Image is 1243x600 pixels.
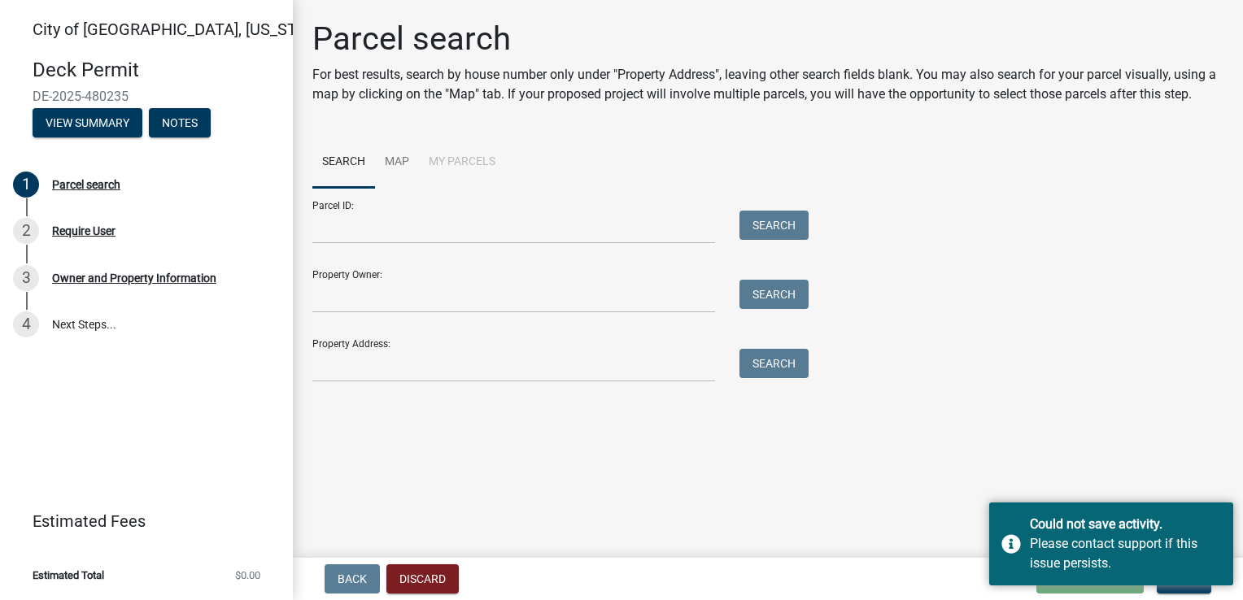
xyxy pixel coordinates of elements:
[1030,515,1221,534] div: Could not save activity.
[13,311,39,337] div: 4
[739,349,809,378] button: Search
[375,137,419,189] a: Map
[33,89,260,104] span: DE-2025-480235
[52,179,120,190] div: Parcel search
[149,117,211,130] wm-modal-confirm: Notes
[739,280,809,309] button: Search
[338,572,367,585] span: Back
[312,137,375,189] a: Search
[235,570,260,580] span: $0.00
[33,108,142,137] button: View Summary
[149,108,211,137] button: Notes
[739,211,809,240] button: Search
[33,117,142,130] wm-modal-confirm: Summary
[312,20,1223,59] h1: Parcel search
[13,265,39,291] div: 3
[13,505,267,537] a: Estimated Fees
[33,20,329,39] span: City of [GEOGRAPHIC_DATA], [US_STATE]
[1030,534,1221,573] div: Please contact support if this issue persists.
[13,172,39,198] div: 1
[52,225,116,237] div: Require User
[312,65,1223,104] p: For best results, search by house number only under "Property Address", leaving other search fiel...
[386,564,459,593] button: Discard
[325,564,380,593] button: Back
[52,272,216,284] div: Owner and Property Information
[33,59,280,82] h4: Deck Permit
[13,218,39,244] div: 2
[33,570,104,580] span: Estimated Total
